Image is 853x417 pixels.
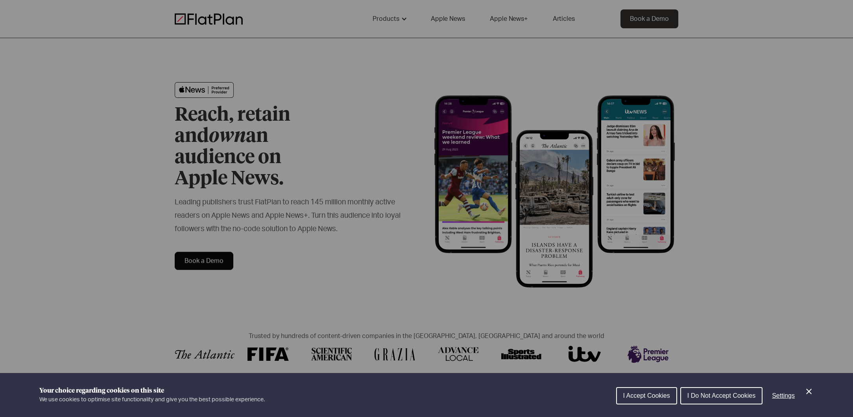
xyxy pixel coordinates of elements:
[623,392,670,399] span: I Accept Cookies
[766,388,801,404] button: Settings
[804,387,814,396] button: Close Cookie Control
[39,395,265,404] p: We use cookies to optimise site functionality and give you the best possible experience.
[687,392,755,399] span: I Do Not Accept Cookies
[616,387,677,404] button: I Accept Cookies
[680,387,763,404] button: I Do Not Accept Cookies
[772,392,795,399] span: Settings
[39,386,265,395] h1: Your choice regarding cookies on this site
